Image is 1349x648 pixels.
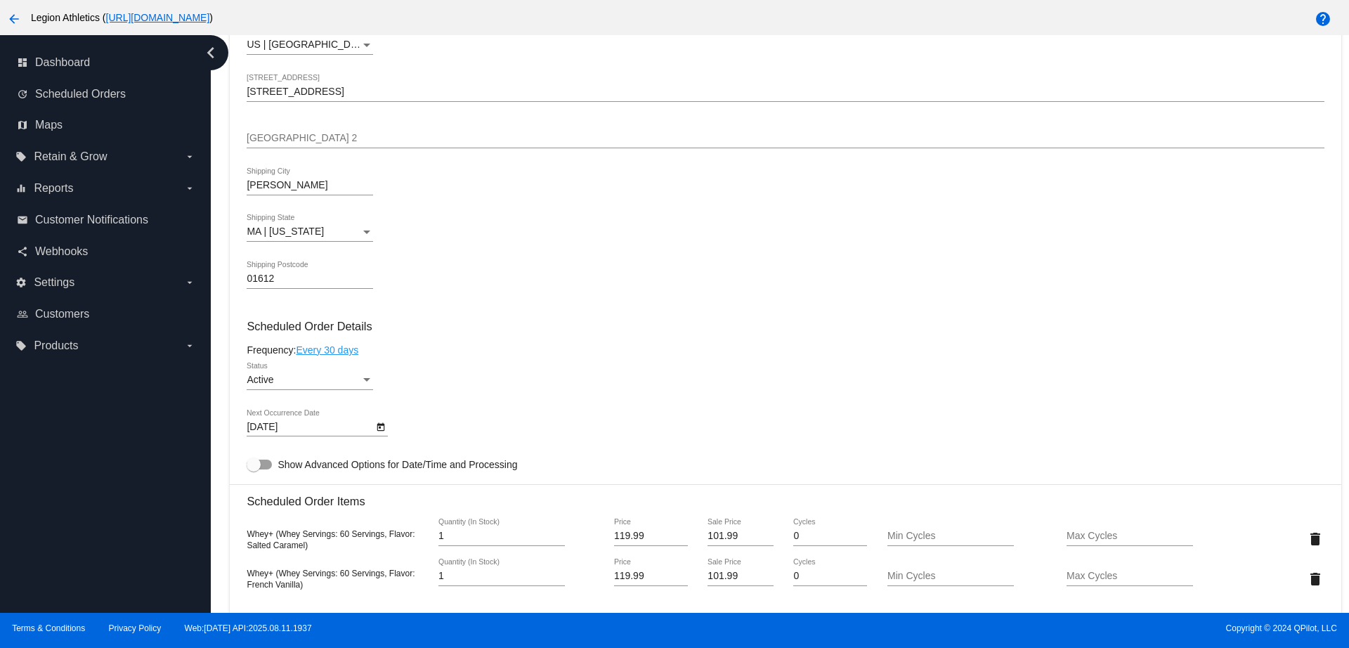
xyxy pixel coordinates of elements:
[887,531,1014,542] input: Min Cycles
[247,180,373,191] input: Shipping City
[887,571,1014,582] input: Min Cycles
[15,183,27,194] i: equalizer
[247,273,373,285] input: Shipping Postcode
[34,150,107,163] span: Retain & Grow
[35,214,148,226] span: Customer Notifications
[184,277,195,288] i: arrow_drop_down
[106,12,210,23] a: [URL][DOMAIN_NAME]
[1307,571,1324,588] mat-icon: delete
[247,484,1324,508] h3: Scheduled Order Items
[184,183,195,194] i: arrow_drop_down
[1067,531,1193,542] input: Max Cycles
[17,209,195,231] a: email Customer Notifications
[34,276,74,289] span: Settings
[17,51,195,74] a: dashboard Dashboard
[247,344,1324,356] div: Frequency:
[247,133,1324,144] input: Shipping Street 2
[17,240,195,263] a: share Webhooks
[247,569,415,590] span: Whey+ (Whey Servings: 60 Servings, Flavor: French Vanilla)
[17,119,28,131] i: map
[35,245,88,258] span: Webhooks
[247,226,324,237] span: MA | [US_STATE]
[15,151,27,162] i: local_offer
[1315,11,1331,27] mat-icon: help
[17,57,28,68] i: dashboard
[17,309,28,320] i: people_outline
[15,277,27,288] i: settings
[34,339,78,352] span: Products
[35,88,126,101] span: Scheduled Orders
[35,308,89,320] span: Customers
[15,340,27,351] i: local_offer
[17,214,28,226] i: email
[35,56,90,69] span: Dashboard
[247,39,371,50] span: US | [GEOGRAPHIC_DATA]
[12,623,85,633] a: Terms & Conditions
[708,531,773,542] input: Sale Price
[793,531,867,542] input: Cycles
[184,151,195,162] i: arrow_drop_down
[17,114,195,136] a: map Maps
[614,571,688,582] input: Price
[185,623,312,633] a: Web:[DATE] API:2025.08.11.1937
[708,571,773,582] input: Sale Price
[247,529,415,550] span: Whey+ (Whey Servings: 60 Servings, Flavor: Salted Caramel)
[247,422,373,433] input: Next Occurrence Date
[278,458,517,472] span: Show Advanced Options for Date/Time and Processing
[793,571,867,582] input: Cycles
[1307,531,1324,547] mat-icon: delete
[6,11,22,27] mat-icon: arrow_back
[35,119,63,131] span: Maps
[1067,571,1193,582] input: Max Cycles
[31,12,213,23] span: Legion Athletics ( )
[247,86,1324,98] input: Shipping Street 1
[247,39,373,51] mat-select: Shipping Country
[614,531,688,542] input: Price
[247,320,1324,333] h3: Scheduled Order Details
[109,623,162,633] a: Privacy Policy
[34,182,73,195] span: Reports
[296,344,358,356] a: Every 30 days
[686,623,1337,633] span: Copyright © 2024 QPilot, LLC
[200,41,222,64] i: chevron_left
[247,374,273,385] span: Active
[247,226,373,238] mat-select: Shipping State
[17,89,28,100] i: update
[17,83,195,105] a: update Scheduled Orders
[438,571,565,582] input: Quantity (In Stock)
[184,340,195,351] i: arrow_drop_down
[17,303,195,325] a: people_outline Customers
[373,419,388,434] button: Open calendar
[17,246,28,257] i: share
[438,531,565,542] input: Quantity (In Stock)
[247,375,373,386] mat-select: Status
